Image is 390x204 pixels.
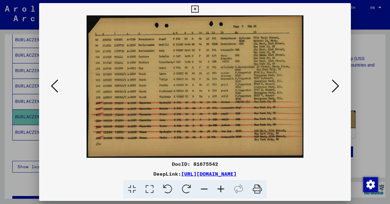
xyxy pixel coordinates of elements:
[39,160,351,168] div: DocID: 81675542
[181,171,237,177] a: [URL][DOMAIN_NAME]
[39,170,351,177] div: DeepLink:
[363,177,378,192] img: Zustimmung ändern
[363,177,378,192] div: Zustimmung ändern
[60,15,330,158] img: 001.jpg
